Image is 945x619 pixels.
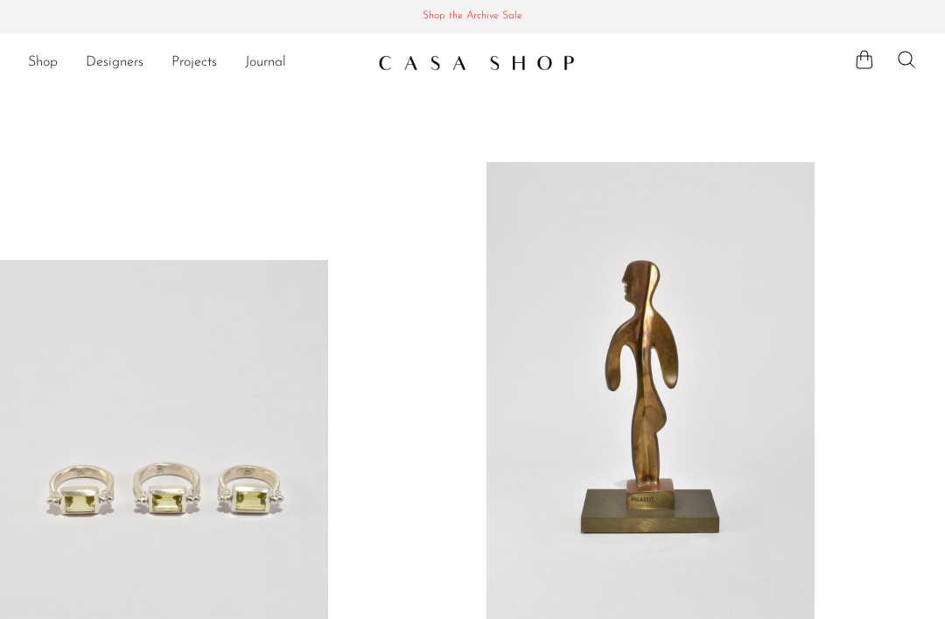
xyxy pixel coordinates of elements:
a: Projects [171,52,217,74]
a: Journal [245,52,286,74]
span: Shop the Archive Sale [14,7,931,26]
a: Designers [86,52,143,74]
ul: NEW HEADER MENU [28,48,364,78]
a: Shop [28,52,58,74]
nav: Desktop navigation [28,48,364,78]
